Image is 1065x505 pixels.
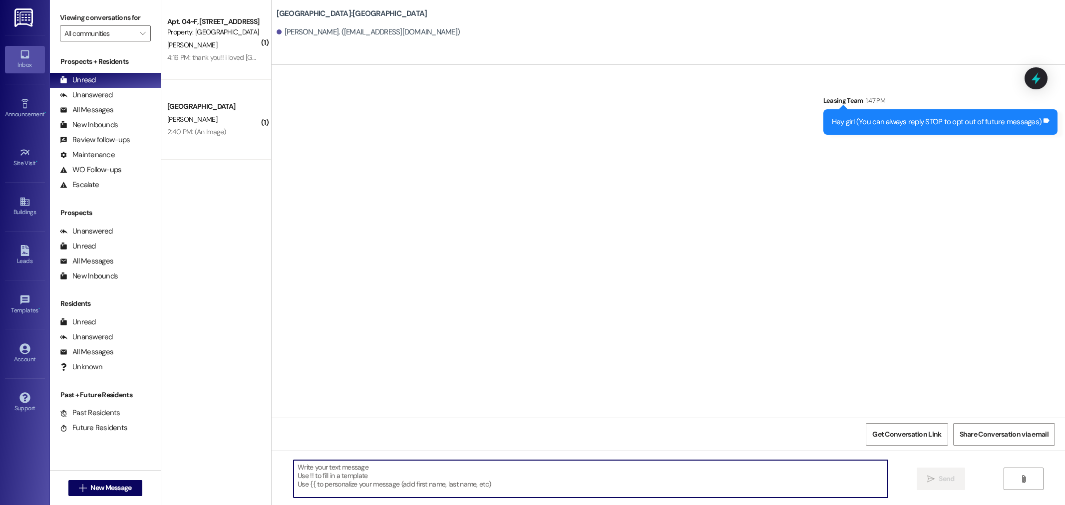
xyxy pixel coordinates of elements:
[5,291,45,318] a: Templates •
[939,474,954,484] span: Send
[917,468,965,490] button: Send
[60,135,130,145] div: Review follow-ups
[872,429,941,440] span: Get Conversation Link
[277,27,460,37] div: [PERSON_NAME]. ([EMAIL_ADDRESS][DOMAIN_NAME])
[90,483,131,493] span: New Message
[140,29,145,37] i: 
[60,10,151,25] label: Viewing conversations for
[60,362,102,372] div: Unknown
[50,56,161,67] div: Prospects + Residents
[863,95,885,106] div: 1:47 PM
[14,8,35,27] img: ResiDesk Logo
[823,95,1058,109] div: Leasing Team
[60,90,113,100] div: Unanswered
[60,75,96,85] div: Unread
[50,298,161,309] div: Residents
[953,423,1055,446] button: Share Conversation via email
[960,429,1049,440] span: Share Conversation via email
[64,25,135,41] input: All communities
[60,347,113,357] div: All Messages
[167,53,365,62] div: 4:16 PM: thank you!! i loved [GEOGRAPHIC_DATA], i was sad to leave!
[5,193,45,220] a: Buildings
[44,109,46,116] span: •
[60,408,120,418] div: Past Residents
[60,423,127,433] div: Future Residents
[1020,475,1027,483] i: 
[927,475,935,483] i: 
[167,127,226,136] div: 2:40 PM: (An Image)
[60,332,113,342] div: Unanswered
[277,8,427,19] b: [GEOGRAPHIC_DATA]: [GEOGRAPHIC_DATA]
[5,340,45,367] a: Account
[50,208,161,218] div: Prospects
[5,46,45,73] a: Inbox
[60,226,113,237] div: Unanswered
[60,165,121,175] div: WO Follow-ups
[38,305,40,312] span: •
[5,242,45,269] a: Leads
[60,150,115,160] div: Maintenance
[866,423,948,446] button: Get Conversation Link
[5,389,45,416] a: Support
[60,120,118,130] div: New Inbounds
[60,271,118,281] div: New Inbounds
[60,105,113,115] div: All Messages
[60,180,99,190] div: Escalate
[60,317,96,327] div: Unread
[167,101,260,112] div: [GEOGRAPHIC_DATA]
[79,484,86,492] i: 
[36,158,37,165] span: •
[167,115,217,124] span: [PERSON_NAME]
[167,16,260,27] div: Apt. 04~F, [STREET_ADDRESS]
[5,144,45,171] a: Site Visit •
[68,480,142,496] button: New Message
[167,27,260,37] div: Property: [GEOGRAPHIC_DATA]
[60,256,113,266] div: All Messages
[50,390,161,400] div: Past + Future Residents
[832,117,1042,127] div: Hey girl (You can always reply STOP to opt out of future messages)
[60,241,96,252] div: Unread
[167,40,217,49] span: [PERSON_NAME]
